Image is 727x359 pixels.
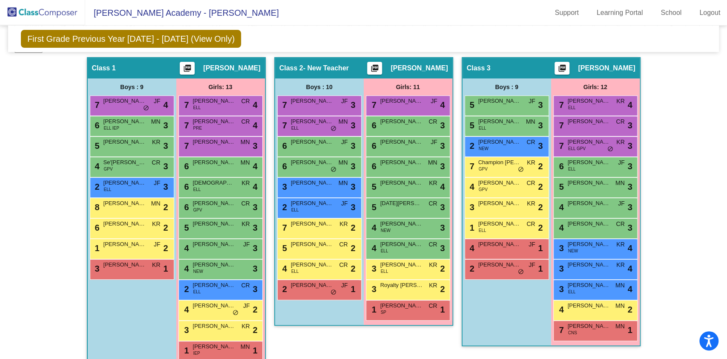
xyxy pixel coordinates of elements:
[351,160,355,173] span: 3
[103,261,146,269] span: [PERSON_NAME]
[440,119,445,132] span: 3
[568,138,610,146] span: [PERSON_NAME]
[590,6,650,20] a: Learning Portal
[538,180,543,193] span: 2
[253,201,257,214] span: 3
[555,62,569,75] button: Print Students Details
[241,281,250,290] span: CR
[527,199,535,208] span: KR
[627,262,632,275] span: 4
[468,243,474,253] span: 4
[380,158,423,167] span: [PERSON_NAME]
[440,180,445,193] span: 4
[291,199,333,208] span: [PERSON_NAME]
[380,117,423,126] span: [PERSON_NAME]
[479,186,488,193] span: GPV
[526,220,535,229] span: CR
[618,199,625,208] span: JF
[241,220,250,229] span: KR
[193,158,236,167] span: [PERSON_NAME]
[193,240,236,249] span: [PERSON_NAME] [PERSON_NAME]
[380,281,423,290] span: Royalty [PERSON_NAME]
[468,162,474,171] span: 7
[615,301,625,310] span: MN
[607,146,613,153] span: do_not_disturb_alt
[280,121,287,130] span: 7
[339,179,348,188] span: MN
[429,261,437,269] span: KR
[253,180,257,193] span: 4
[104,166,113,172] span: GPV
[693,6,727,20] a: Logout
[557,121,564,130] span: 7
[468,223,474,232] span: 1
[380,97,423,105] span: [PERSON_NAME]
[253,283,257,295] span: 3
[440,98,445,111] span: 4
[429,281,437,290] span: KR
[182,203,189,212] span: 6
[341,281,348,290] span: JF
[479,166,488,172] span: GPV
[339,261,348,269] span: CR
[518,269,524,275] span: do_not_disturb_alt
[551,78,640,96] div: Girls: 12
[163,139,168,152] span: 3
[463,78,551,96] div: Boys : 9
[163,262,168,275] span: 1
[143,105,149,112] span: do_not_disturb_alt
[627,139,632,152] span: 3
[381,309,386,316] span: SP
[440,201,445,214] span: 3
[253,119,257,132] span: 4
[279,64,303,72] span: Class 2
[182,223,189,232] span: 5
[103,158,146,167] span: Se'[PERSON_NAME]
[557,64,567,76] mat-icon: picture_as_pdf
[428,301,437,310] span: CR
[341,97,348,106] span: JF
[468,141,474,151] span: 2
[291,125,299,131] span: ELL
[616,117,624,126] span: CR
[154,97,161,106] span: JF
[529,261,535,269] span: JF
[103,240,146,249] span: [PERSON_NAME] Quegrado [PERSON_NAME]
[203,64,260,72] span: [PERSON_NAME]
[253,221,257,234] span: 3
[529,97,535,106] span: JF
[557,182,564,191] span: 5
[103,220,146,228] span: [PERSON_NAME]
[351,119,355,132] span: 3
[440,242,445,255] span: 3
[526,138,535,147] span: CR
[93,223,100,232] span: 6
[193,104,201,111] span: ELL
[627,283,632,295] span: 4
[280,223,287,232] span: 7
[351,283,355,295] span: 1
[370,305,376,314] span: 1
[21,30,241,48] span: First Grade Previous Year [DATE] - [DATE] (View Only)
[370,64,380,76] mat-icon: picture_as_pdf
[479,145,488,152] span: NEW
[428,158,437,167] span: MN
[103,199,146,208] span: [PERSON_NAME]
[152,261,160,269] span: KR
[193,289,201,295] span: ELL
[616,220,624,229] span: CR
[440,160,445,173] span: 3
[568,117,610,126] span: [PERSON_NAME]
[538,262,543,275] span: 1
[154,240,161,249] span: JF
[568,97,610,105] span: [PERSON_NAME]
[291,240,333,249] span: [PERSON_NAME]
[478,97,521,105] span: [PERSON_NAME]
[381,227,391,234] span: NEW
[429,179,437,188] span: KR
[538,201,543,214] span: 2
[243,240,250,249] span: JF
[193,268,203,275] span: NEW
[627,180,632,193] span: 3
[351,201,355,214] span: 3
